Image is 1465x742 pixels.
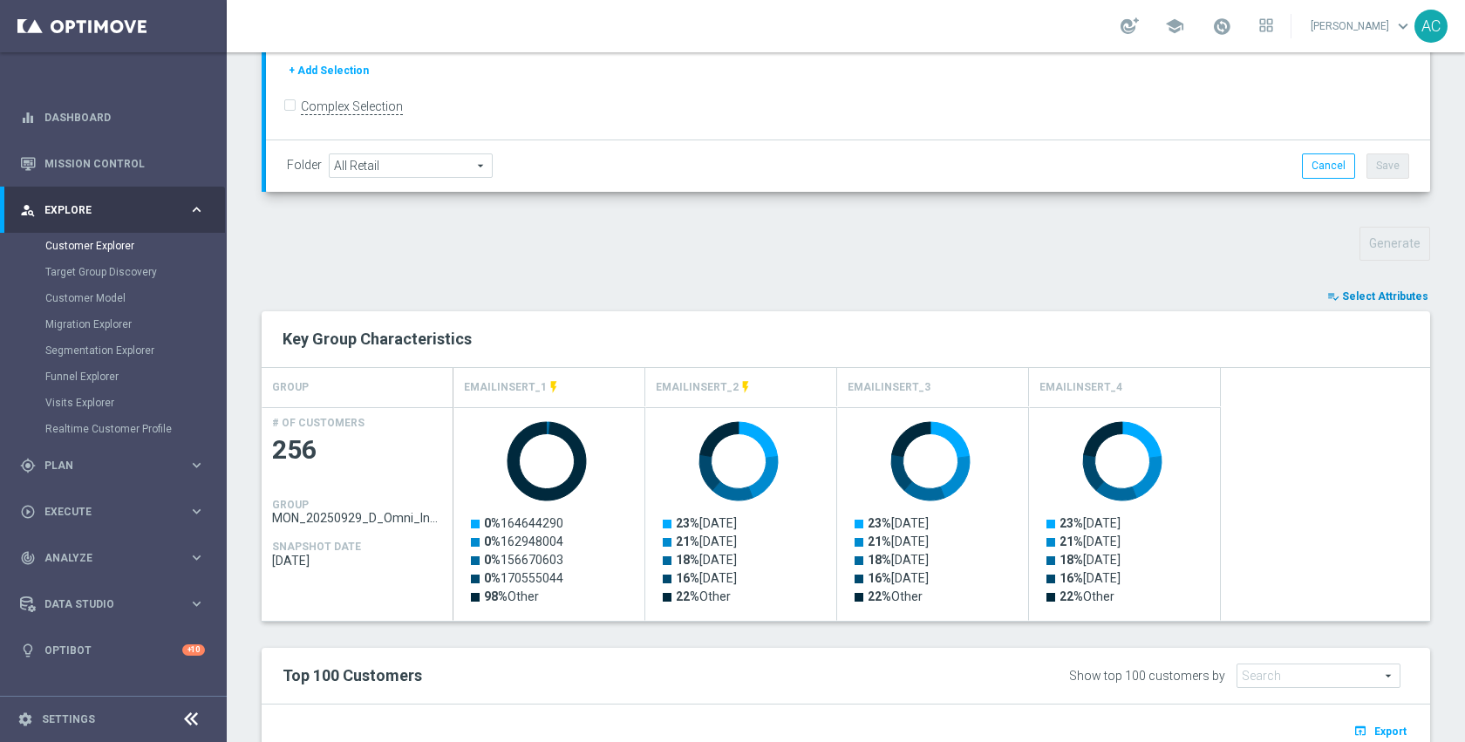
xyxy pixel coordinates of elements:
[1342,290,1428,303] span: Select Attributes
[676,534,699,548] tspan: 21%
[188,201,205,218] i: keyboard_arrow_right
[45,233,225,259] div: Customer Explorer
[19,505,206,519] button: play_circle_outline Execute keyboard_arrow_right
[868,553,929,567] text: [DATE]
[868,516,891,530] tspan: 23%
[656,372,739,403] h4: EMAILINSERT_2
[19,551,206,565] button: track_changes Analyze keyboard_arrow_right
[45,390,225,416] div: Visits Explorer
[868,534,929,548] text: [DATE]
[676,553,737,567] text: [DATE]
[1165,17,1184,36] span: school
[868,571,929,585] text: [DATE]
[44,460,188,471] span: Plan
[676,516,699,530] tspan: 23%
[1060,553,1121,567] text: [DATE]
[484,516,563,530] text: 164644290
[44,599,188,609] span: Data Studio
[20,458,36,473] i: gps_fixed
[484,516,501,530] tspan: 0%
[272,417,365,429] h4: # OF CUSTOMERS
[739,380,753,394] i: This attribute is updated in realtime
[19,643,206,657] button: lightbulb Optibot +10
[272,511,443,525] span: MON_20250929_D_Omni_Inactv_Acc_15D
[484,571,563,585] text: 170555044
[45,396,181,410] a: Visits Explorer
[868,534,891,548] tspan: 21%
[188,457,205,473] i: keyboard_arrow_right
[45,370,181,384] a: Funnel Explorer
[1366,153,1409,178] button: Save
[45,344,181,357] a: Segmentation Explorer
[1060,534,1121,548] text: [DATE]
[484,589,539,603] text: Other
[20,596,188,612] div: Data Studio
[676,571,699,585] tspan: 16%
[45,259,225,285] div: Target Group Discovery
[20,504,188,520] div: Execute
[44,553,188,563] span: Analyze
[20,550,36,566] i: track_changes
[484,589,508,603] tspan: 98%
[188,596,205,612] i: keyboard_arrow_right
[1327,290,1339,303] i: playlist_add_check
[1060,516,1121,530] text: [DATE]
[1393,17,1413,36] span: keyboard_arrow_down
[848,372,930,403] h4: EMAILINSERT_3
[19,111,206,125] div: equalizer Dashboard
[44,140,205,187] a: Mission Control
[1060,589,1083,603] tspan: 22%
[868,589,891,603] tspan: 22%
[868,571,891,585] tspan: 16%
[19,597,206,611] button: Data Studio keyboard_arrow_right
[868,553,891,567] tspan: 18%
[188,503,205,520] i: keyboard_arrow_right
[1359,227,1430,261] button: Generate
[19,203,206,217] button: person_search Explore keyboard_arrow_right
[1060,553,1083,567] tspan: 18%
[188,549,205,566] i: keyboard_arrow_right
[20,458,188,473] div: Plan
[45,311,225,337] div: Migration Explorer
[1309,13,1414,39] a: [PERSON_NAME]keyboard_arrow_down
[1060,589,1114,603] text: Other
[272,499,309,511] h4: GROUP
[287,61,371,80] button: + Add Selection
[45,317,181,331] a: Migration Explorer
[45,285,225,311] div: Customer Model
[1060,571,1083,585] tspan: 16%
[868,516,929,530] text: [DATE]
[45,422,181,436] a: Realtime Customer Profile
[676,516,737,530] text: [DATE]
[1374,725,1407,738] span: Export
[1060,516,1083,530] tspan: 23%
[20,550,188,566] div: Analyze
[1302,153,1355,178] button: Cancel
[484,571,501,585] tspan: 0%
[676,571,737,585] text: [DATE]
[484,553,501,567] tspan: 0%
[45,364,225,390] div: Funnel Explorer
[676,589,731,603] text: Other
[19,459,206,473] button: gps_fixed Plan keyboard_arrow_right
[20,140,205,187] div: Mission Control
[272,433,443,467] span: 256
[262,407,453,621] div: Press SPACE to select this row.
[272,554,443,568] span: 2025-09-25
[676,553,699,567] tspan: 18%
[283,329,1409,350] h2: Key Group Characteristics
[182,644,205,656] div: +10
[1069,669,1225,684] div: Show top 100 customers by
[1039,372,1122,403] h4: EMAILINSERT_4
[464,372,547,403] h4: EMAILINSERT_1
[547,380,561,394] i: This attribute is updated in realtime
[1351,719,1409,742] button: open_in_browser Export
[20,202,188,218] div: Explore
[44,94,205,140] a: Dashboard
[1060,534,1083,548] tspan: 21%
[45,416,225,442] div: Realtime Customer Profile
